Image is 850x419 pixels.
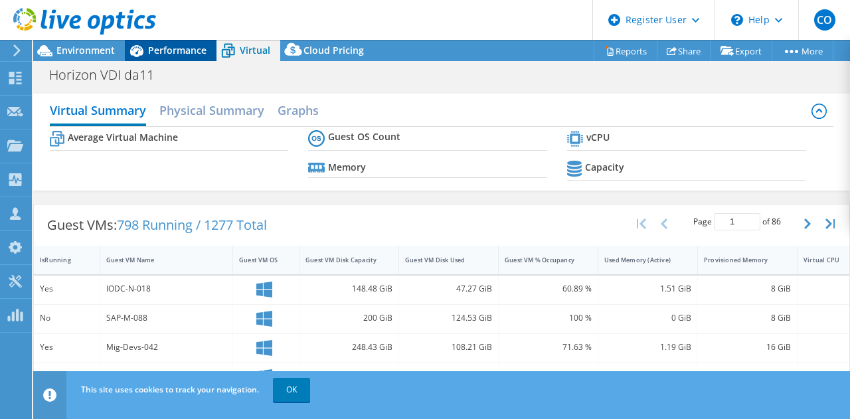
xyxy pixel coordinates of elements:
a: Reports [594,41,657,61]
div: Guest VMs: [34,205,280,246]
div: 8 GiB [704,369,791,384]
div: Guest VM Name [106,256,211,264]
span: Environment [56,44,115,56]
div: Guest VM Disk Capacity [305,256,377,264]
div: 1.51 GiB [604,282,691,296]
div: Provisioned Memory [704,256,775,264]
div: 2.71 GiB [604,369,691,384]
span: Performance [148,44,207,56]
div: Guest VM Disk Used [405,256,476,264]
div: 47.27 GiB [405,282,492,296]
a: OK [273,378,310,402]
span: This site uses cookies to track your navigation. [81,384,259,395]
h1: Horizon VDI da11 [43,68,175,82]
span: 798 Running / 1277 Total [117,216,267,234]
div: Virtual CPU [804,256,841,264]
div: 108.21 GiB [405,340,492,355]
div: 124.53 GiB [405,311,492,325]
div: 16 GiB [704,340,791,355]
span: Cloud Pricing [303,44,364,56]
div: No [40,311,94,325]
a: Export [711,41,772,61]
div: 8 GiB [704,282,791,296]
h2: Physical Summary [159,97,264,124]
span: Virtual [240,44,270,56]
div: 1.19 GiB [604,340,691,355]
b: Average Virtual Machine [68,131,178,144]
span: 86 [772,216,781,227]
b: vCPU [586,131,610,144]
div: SAP-M-088 [106,311,226,325]
div: 49.56 GiB [405,369,492,384]
div: Yes [40,369,94,384]
span: Page of [693,213,781,230]
div: 63.66 % [505,369,592,384]
div: 71.63 % [505,340,592,355]
a: More [772,41,833,61]
b: Capacity [585,161,624,174]
h2: Virtual Summary [50,97,146,126]
div: 200 GiB [305,311,392,325]
div: Used Memory (Active) [604,256,675,264]
div: IODC-N-034 [106,369,226,384]
div: 60.89 % [505,282,592,296]
div: Yes [40,340,94,355]
div: 100 % [505,311,592,325]
div: IsRunning [40,256,78,264]
div: Yes [40,282,94,296]
a: Share [657,41,711,61]
div: Guest VM % Occupancy [505,256,576,264]
b: Guest OS Count [328,130,400,143]
div: 148.48 GiB [305,369,392,384]
h2: Graphs [278,97,319,124]
input: jump to page [714,213,760,230]
div: 148.48 GiB [305,282,392,296]
div: 0 GiB [604,311,691,325]
span: CO [814,9,835,31]
div: Guest VM OS [239,256,277,264]
svg: \n [731,14,743,26]
div: IODC-N-018 [106,282,226,296]
div: 8 GiB [704,311,791,325]
b: Memory [328,161,366,174]
div: 248.43 GiB [305,340,392,355]
div: Mig-Devs-042 [106,340,226,355]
